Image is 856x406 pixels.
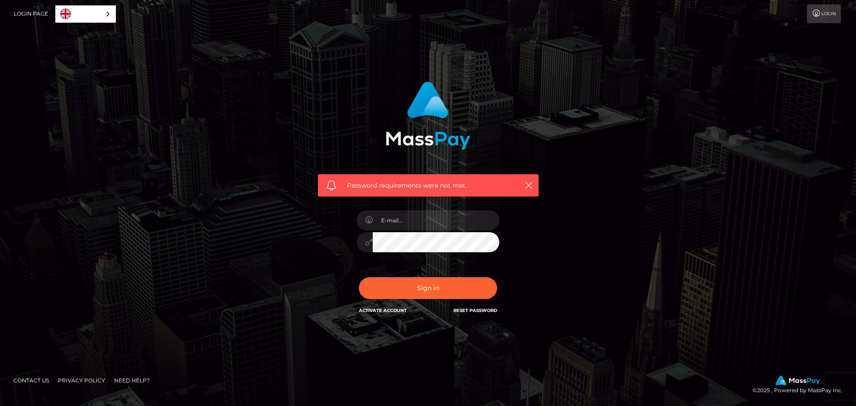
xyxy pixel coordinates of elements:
[55,5,116,23] aside: Language selected: English
[775,376,820,385] img: MassPay
[347,181,510,190] span: Password requirements were not met.
[453,308,497,313] a: Reset Password
[359,308,407,313] a: Activate Account
[111,373,153,387] a: Need Help?
[10,373,53,387] a: Contact Us
[14,4,48,23] a: Login Page
[807,4,841,23] a: Login
[56,6,115,22] a: English
[753,376,849,395] div: © 2025 , Powered by MassPay Inc.
[373,210,499,230] input: E-mail...
[359,277,497,299] button: Sign in
[386,82,470,150] img: MassPay Login
[54,373,109,387] a: Privacy Policy
[55,5,116,23] div: Language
